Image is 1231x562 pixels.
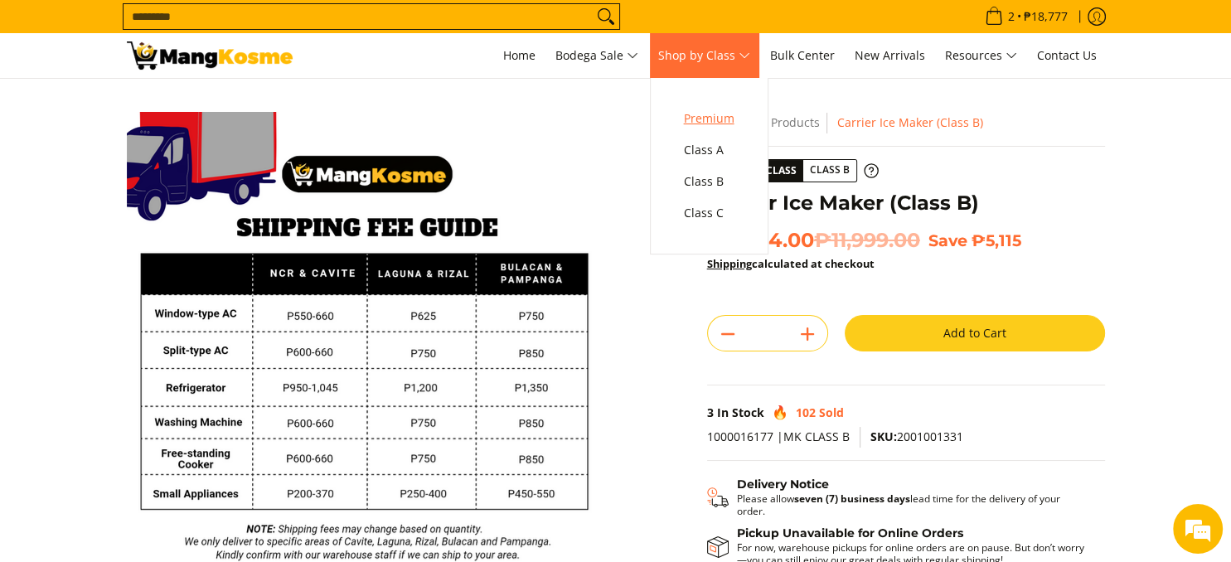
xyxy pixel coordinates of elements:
span: 102 [796,405,816,420]
a: Premium [676,103,743,134]
a: New Arrivals [846,33,933,78]
button: Search [593,4,619,29]
a: Shop by Class [650,33,758,78]
span: Carrier Ice Maker (Class B) [837,114,983,130]
a: Bulk Center [762,33,843,78]
span: 3 [707,405,714,420]
button: Add to Cart [845,315,1105,351]
span: Class B [684,172,734,192]
span: Home [503,47,536,63]
span: In Stock [717,405,764,420]
div: Leave a message [86,93,279,114]
span: Sold [819,405,844,420]
a: Resources [937,33,1025,78]
a: Home [495,33,544,78]
span: Premium [684,109,734,129]
a: Class B [676,166,743,197]
span: ₱6,884.00 [707,228,920,253]
a: Shipping [707,256,752,271]
h1: Carrier Ice Maker (Class B) [707,191,1105,216]
span: 2 [1006,11,1017,22]
span: Resources [945,46,1017,66]
span: Class A [684,140,734,161]
strong: Delivery Notice [737,477,829,492]
nav: Main Menu [309,33,1105,78]
span: Class C [684,203,734,224]
span: Contact Us [1037,47,1097,63]
em: Submit [243,438,301,461]
span: Class B [803,160,856,181]
div: Minimize live chat window [272,8,312,48]
span: Shop by Class [658,46,750,66]
textarea: Type your message and click 'Submit' [8,380,316,438]
a: Bodega Sale [547,33,647,78]
span: Bodega Sale [555,46,638,66]
button: Subtract [708,321,748,347]
a: Product Class Class B [707,159,879,182]
button: Shipping & Delivery [707,477,1088,517]
span: • [980,7,1073,26]
span: Save [928,230,967,250]
strong: Pickup Unavailable for Online Orders [737,526,963,540]
span: 2001001331 [870,429,963,444]
span: ₱5,115 [972,230,1021,250]
a: Class C [676,197,743,229]
a: Class A [676,134,743,166]
span: New Arrivals [855,47,925,63]
strong: seven (7) business days [794,492,910,506]
img: Carrier Ice Maker (Class B) | Mang Kosme [127,41,293,70]
p: Please allow lead time for the delivery of your order. [737,492,1088,517]
strong: calculated at checkout [707,256,875,271]
span: We are offline. Please leave us a message. [35,172,289,340]
del: ₱11,999.00 [814,228,920,253]
span: 1000016177 |MK CLASS B [707,429,850,444]
a: Contact Us [1029,33,1105,78]
a: All Products [754,114,820,130]
span: Bulk Center [770,47,835,63]
button: Add [788,321,827,347]
span: SKU: [870,429,897,444]
span: ₱18,777 [1021,11,1070,22]
nav: Breadcrumbs [707,112,1105,133]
